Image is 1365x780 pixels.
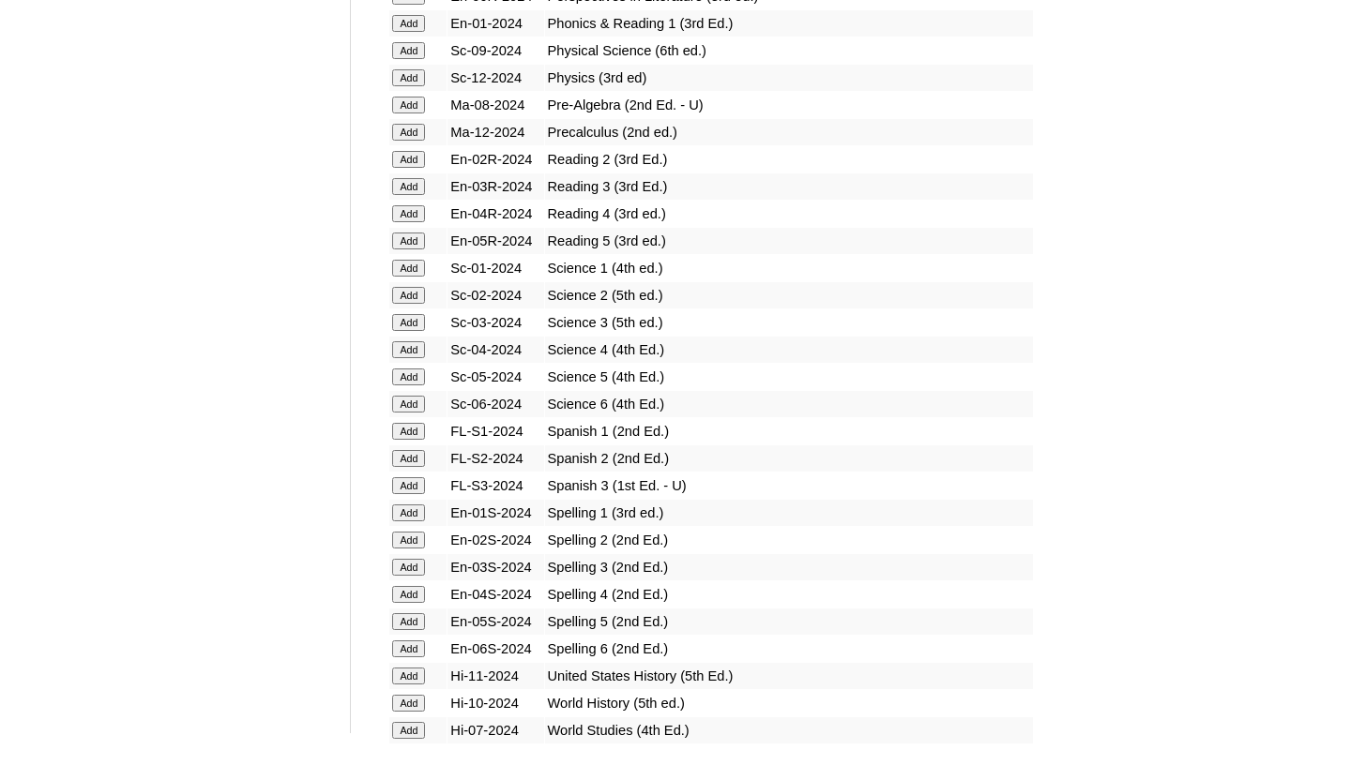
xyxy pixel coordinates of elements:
td: En-03R-2024 [447,173,543,200]
td: En-05R-2024 [447,228,543,254]
td: Spelling 5 (2nd Ed.) [545,608,1033,635]
input: Add [392,232,425,249]
td: Science 6 (4th Ed.) [545,391,1033,417]
input: Add [392,368,425,385]
input: Add [392,559,425,576]
td: Reading 4 (3rd ed.) [545,201,1033,227]
td: Phonics & Reading 1 (3rd Ed.) [545,10,1033,37]
input: Add [392,178,425,195]
td: Sc-03-2024 [447,309,543,336]
td: Pre-Algebra (2nd Ed. - U) [545,92,1033,118]
td: Reading 5 (3rd ed.) [545,228,1033,254]
td: FL-S3-2024 [447,472,543,499]
td: Ma-12-2024 [447,119,543,145]
td: Reading 2 (3rd Ed.) [545,146,1033,172]
input: Add [392,450,425,467]
input: Add [392,504,425,521]
td: Spanish 2 (2nd Ed.) [545,445,1033,472]
td: Hi-10-2024 [447,690,543,716]
td: Science 5 (4th Ed.) [545,364,1033,390]
input: Add [392,695,425,712]
td: Hi-07-2024 [447,717,543,743]
td: En-02R-2024 [447,146,543,172]
input: Add [392,205,425,222]
td: Spelling 1 (3rd ed.) [545,500,1033,526]
td: Sc-05-2024 [447,364,543,390]
input: Add [392,396,425,412]
td: Physics (3rd ed) [545,65,1033,91]
td: En-04S-2024 [447,581,543,607]
td: Sc-01-2024 [447,255,543,281]
td: World Studies (4th Ed.) [545,717,1033,743]
td: En-05S-2024 [447,608,543,635]
td: Sc-12-2024 [447,65,543,91]
input: Add [392,151,425,168]
td: FL-S1-2024 [447,418,543,444]
input: Add [392,423,425,440]
td: Science 2 (5th ed.) [545,282,1033,308]
input: Add [392,586,425,603]
input: Add [392,97,425,113]
input: Add [392,15,425,32]
td: Spanish 3 (1st Ed. - U) [545,472,1033,499]
td: Spelling 4 (2nd Ed.) [545,581,1033,607]
td: En-03S-2024 [447,554,543,580]
td: Precalculus (2nd ed.) [545,119,1033,145]
input: Add [392,260,425,277]
td: World History (5th ed.) [545,690,1033,716]
input: Add [392,69,425,86]
input: Add [392,42,425,59]
td: United States History (5th Ed.) [545,663,1033,689]
td: Spelling 2 (2nd Ed.) [545,527,1033,553]
td: Hi-11-2024 [447,663,543,689]
td: Sc-02-2024 [447,282,543,308]
td: Science 4 (4th Ed.) [545,337,1033,363]
input: Add [392,477,425,494]
td: Spelling 6 (2nd Ed.) [545,636,1033,662]
input: Add [392,341,425,358]
input: Add [392,667,425,684]
td: Sc-09-2024 [447,37,543,64]
input: Add [392,287,425,304]
input: Add [392,314,425,331]
input: Add [392,640,425,657]
td: FL-S2-2024 [447,445,543,472]
td: Science 1 (4th ed.) [545,255,1033,281]
td: Physical Science (6th ed.) [545,37,1033,64]
td: Science 3 (5th ed.) [545,309,1033,336]
input: Add [392,124,425,141]
input: Add [392,722,425,739]
td: Spelling 3 (2nd Ed.) [545,554,1033,580]
td: En-06S-2024 [447,636,543,662]
td: En-04R-2024 [447,201,543,227]
td: Sc-04-2024 [447,337,543,363]
td: En-01S-2024 [447,500,543,526]
td: Spanish 1 (2nd Ed.) [545,418,1033,444]
td: En-01-2024 [447,10,543,37]
td: Ma-08-2024 [447,92,543,118]
td: Reading 3 (3rd Ed.) [545,173,1033,200]
input: Add [392,613,425,630]
input: Add [392,532,425,548]
td: Sc-06-2024 [447,391,543,417]
td: En-02S-2024 [447,527,543,553]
